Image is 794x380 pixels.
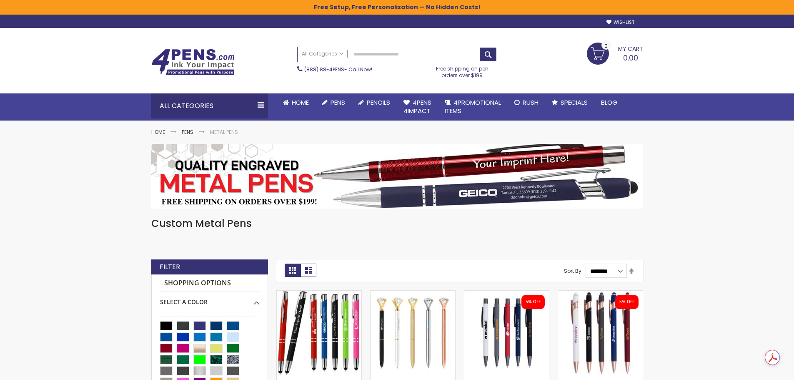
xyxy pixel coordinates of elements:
[371,290,455,297] a: Personalized Diamond-III Crystal Clear Brass Pen
[604,42,608,50] span: 0
[302,50,343,57] span: All Categories
[561,98,588,107] span: Specials
[304,66,372,73] span: - Call Now!
[594,93,624,112] a: Blog
[427,62,497,79] div: Free shipping on pen orders over $199
[464,291,549,375] img: Personalized Recycled Fleetwood Satin Soft Touch Gel Click Pen
[464,290,549,297] a: Personalized Recycled Fleetwood Satin Soft Touch Gel Click Pen
[526,299,541,305] div: 5% OFF
[151,128,165,136] a: Home
[587,43,643,63] a: 0.00 0
[558,291,643,375] img: Custom Lexi Rose Gold Stylus Soft Touch Recycled Aluminum Pen
[304,66,344,73] a: (888) 88-4PENS
[285,264,301,277] strong: Grid
[316,93,352,112] a: Pens
[558,290,643,297] a: Custom Lexi Rose Gold Stylus Soft Touch Recycled Aluminum Pen
[182,128,193,136] a: Pens
[508,93,545,112] a: Rush
[371,291,455,375] img: Personalized Diamond-III Crystal Clear Brass Pen
[151,144,643,209] img: Metal Pens
[523,98,539,107] span: Rush
[160,292,259,306] div: Select A Color
[352,93,397,112] a: Pencils
[438,93,508,121] a: 4PROMOTIONALITEMS
[151,93,268,118] div: All Categories
[151,217,643,230] h1: Custom Metal Pens
[367,98,390,107] span: Pencils
[277,291,361,375] img: Paramount Custom Metal Stylus® Pens -Special Offer
[292,98,309,107] span: Home
[331,98,345,107] span: Pens
[160,262,180,272] strong: Filter
[623,53,638,63] span: 0.00
[545,93,594,112] a: Specials
[277,290,361,297] a: Paramount Custom Metal Stylus® Pens -Special Offer
[564,267,581,274] label: Sort By
[397,93,438,121] a: 4Pens4impact
[298,47,348,61] a: All Categories
[445,98,501,115] span: 4PROMOTIONAL ITEMS
[160,274,259,292] strong: Shopping Options
[276,93,316,112] a: Home
[403,98,431,115] span: 4Pens 4impact
[601,98,617,107] span: Blog
[151,49,235,75] img: 4Pens Custom Pens and Promotional Products
[619,299,634,305] div: 5% OFF
[210,128,238,136] strong: Metal Pens
[606,19,634,25] a: Wishlist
